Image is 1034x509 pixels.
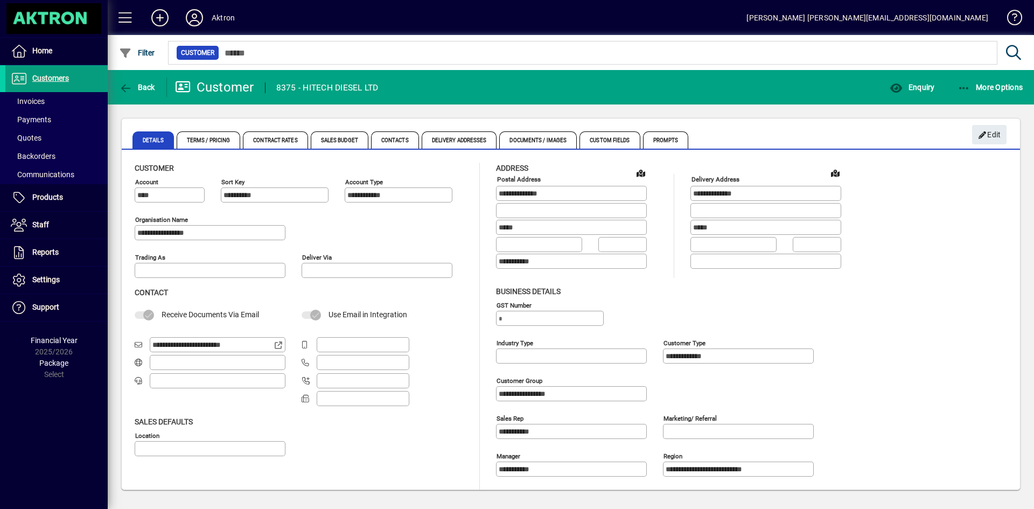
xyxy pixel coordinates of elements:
[135,216,188,224] mat-label: Organisation name
[135,417,193,426] span: Sales defaults
[5,147,108,165] a: Backorders
[579,131,640,149] span: Custom Fields
[978,126,1001,144] span: Edit
[663,452,682,459] mat-label: Region
[177,8,212,27] button: Profile
[643,131,689,149] span: Prompts
[135,178,158,186] mat-label: Account
[162,310,259,319] span: Receive Documents Via Email
[32,46,52,55] span: Home
[175,79,254,96] div: Customer
[827,164,844,182] a: View on map
[221,178,244,186] mat-label: Sort key
[663,414,717,422] mat-label: Marketing/ Referral
[276,79,379,96] div: 8375 - HITECH DIESEL LTD
[177,131,241,149] span: Terms / Pricing
[746,9,988,26] div: [PERSON_NAME] [PERSON_NAME][EMAIL_ADDRESS][DOMAIN_NAME]
[108,78,167,97] app-page-header-button: Back
[243,131,308,149] span: Contract Rates
[32,74,69,82] span: Customers
[5,110,108,129] a: Payments
[32,248,59,256] span: Reports
[32,193,63,201] span: Products
[5,165,108,184] a: Communications
[497,339,533,346] mat-label: Industry type
[663,339,705,346] mat-label: Customer type
[499,131,577,149] span: Documents / Images
[39,359,68,367] span: Package
[32,303,59,311] span: Support
[11,115,51,124] span: Payments
[311,131,368,149] span: Sales Budget
[135,164,174,172] span: Customer
[422,131,497,149] span: Delivery Addresses
[5,129,108,147] a: Quotes
[5,239,108,266] a: Reports
[972,125,1007,144] button: Edit
[958,83,1023,92] span: More Options
[11,170,74,179] span: Communications
[5,92,108,110] a: Invoices
[5,184,108,211] a: Products
[181,47,214,58] span: Customer
[371,131,419,149] span: Contacts
[11,134,41,142] span: Quotes
[632,164,649,182] a: View on map
[116,78,158,97] button: Back
[5,38,108,65] a: Home
[31,336,78,345] span: Financial Year
[143,8,177,27] button: Add
[11,97,45,106] span: Invoices
[497,376,542,384] mat-label: Customer group
[119,48,155,57] span: Filter
[119,83,155,92] span: Back
[887,78,937,97] button: Enquiry
[212,9,235,26] div: Aktron
[116,43,158,62] button: Filter
[955,78,1026,97] button: More Options
[302,254,332,261] mat-label: Deliver via
[497,452,520,459] mat-label: Manager
[999,2,1021,37] a: Knowledge Base
[345,178,383,186] mat-label: Account Type
[497,414,523,422] mat-label: Sales rep
[32,275,60,284] span: Settings
[135,288,168,297] span: Contact
[135,431,159,439] mat-label: Location
[5,294,108,321] a: Support
[132,131,174,149] span: Details
[5,267,108,294] a: Settings
[11,152,55,161] span: Backorders
[890,83,934,92] span: Enquiry
[497,301,532,309] mat-label: GST Number
[496,164,528,172] span: Address
[135,254,165,261] mat-label: Trading as
[32,220,49,229] span: Staff
[5,212,108,239] a: Staff
[496,287,561,296] span: Business details
[329,310,407,319] span: Use Email in Integration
